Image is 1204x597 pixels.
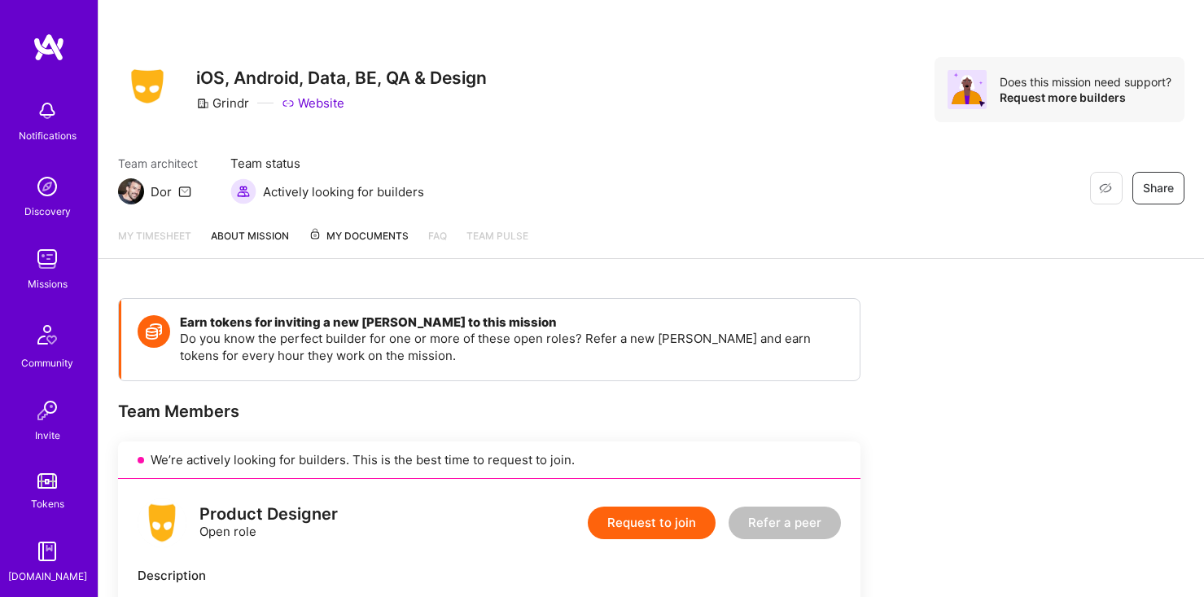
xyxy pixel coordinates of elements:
[31,94,63,127] img: bell
[24,203,71,220] div: Discovery
[282,94,344,112] a: Website
[31,243,63,275] img: teamwork
[138,567,841,584] div: Description
[118,227,191,258] a: My timesheet
[196,94,249,112] div: Grindr
[138,498,186,547] img: logo
[21,354,73,371] div: Community
[138,315,170,348] img: Token icon
[230,178,256,204] img: Actively looking for builders
[1132,172,1184,204] button: Share
[309,227,409,245] span: My Documents
[1000,74,1171,90] div: Does this mission need support?
[428,227,447,258] a: FAQ
[35,427,60,444] div: Invite
[31,170,63,203] img: discovery
[37,473,57,489] img: tokens
[211,227,289,258] a: About Mission
[31,394,63,427] img: Invite
[1000,90,1171,105] div: Request more builders
[199,506,338,540] div: Open role
[151,183,172,200] div: Dor
[118,178,144,204] img: Team Architect
[729,507,841,539] button: Refer a peer
[180,330,843,364] p: Do you know the perfect builder for one or more of these open roles? Refer a new [PERSON_NAME] an...
[178,185,191,198] i: icon Mail
[180,315,843,330] h4: Earn tokens for inviting a new [PERSON_NAME] to this mission
[28,315,67,354] img: Community
[230,155,424,172] span: Team status
[588,507,716,539] button: Request to join
[1099,182,1112,195] i: icon EyeClosed
[1143,180,1174,196] span: Share
[948,70,987,109] img: Avatar
[31,535,63,568] img: guide book
[199,506,338,523] div: Product Designer
[196,97,209,110] i: icon CompanyGray
[263,183,424,200] span: Actively looking for builders
[118,64,177,108] img: Company Logo
[31,495,64,512] div: Tokens
[28,275,68,292] div: Missions
[8,568,87,585] div: [DOMAIN_NAME]
[33,33,65,62] img: logo
[118,155,198,172] span: Team architect
[19,127,77,144] div: Notifications
[118,441,860,479] div: We’re actively looking for builders. This is the best time to request to join.
[309,227,409,258] a: My Documents
[466,230,528,242] span: Team Pulse
[196,68,487,88] h3: iOS, Android, Data, BE, QA & Design
[118,401,860,422] div: Team Members
[466,227,528,258] a: Team Pulse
